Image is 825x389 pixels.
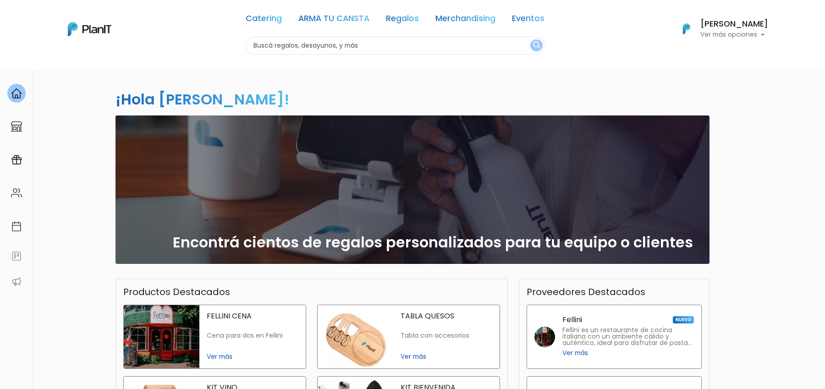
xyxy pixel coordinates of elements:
[401,312,492,320] p: TABLA QUESOS
[68,22,111,36] img: PlanIt Logo
[562,316,582,323] p: Fellini
[700,32,768,38] p: Ver más opciones
[534,327,555,347] img: fellini
[207,332,298,340] p: Cena para dos en Fellini
[533,41,540,50] img: search_button-432b6d5273f82d61273b3651a40e1bd1b912527efae98b1b7a1b2c0702e16a8d.svg
[115,89,290,110] h2: ¡Hola [PERSON_NAME]!
[207,352,298,362] span: Ver más
[207,312,298,320] p: FELLINI CENA
[11,154,22,165] img: campaigns-02234683943229c281be62815700db0a1741e53638e28bf9629b52c665b00959.svg
[435,15,495,26] a: Merchandising
[317,305,500,369] a: tabla quesos TABLA QUESOS Tabla con accesorios Ver más
[562,327,694,346] p: Fellini es un restaurante de cocina italiana con un ambiente cálido y auténtico, ideal para disfr...
[11,276,22,287] img: partners-52edf745621dab592f3b2c58e3bca9d71375a7ef29c3b500c9f145b62cc070d4.svg
[671,17,768,41] button: PlanIt Logo [PERSON_NAME] Ver más opciones
[401,352,492,362] span: Ver más
[124,305,199,368] img: fellini cena
[173,234,693,251] h2: Encontrá cientos de regalos personalizados para tu equipo o clientes
[386,15,419,26] a: Regalos
[673,316,694,323] span: NUEVO
[11,88,22,99] img: home-e721727adea9d79c4d83392d1f703f7f8bce08238fde08b1acbfd93340b81755.svg
[562,348,588,358] span: Ver más
[318,305,393,368] img: tabla quesos
[676,19,697,39] img: PlanIt Logo
[246,37,544,55] input: Buscá regalos, desayunos, y más
[298,15,369,26] a: ARMÁ TU CANSTA
[11,251,22,262] img: feedback-78b5a0c8f98aac82b08bfc38622c3050aee476f2c9584af64705fc4e61158814.svg
[700,20,768,28] h6: [PERSON_NAME]
[512,15,544,26] a: Eventos
[401,332,492,340] p: Tabla con accesorios
[11,121,22,132] img: marketplace-4ceaa7011d94191e9ded77b95e3339b90024bf715f7c57f8cf31f2d8c509eaba.svg
[123,305,306,369] a: fellini cena FELLINI CENA Cena para dos en Fellini Ver más
[246,15,282,26] a: Catering
[123,286,230,297] h3: Productos Destacados
[11,221,22,232] img: calendar-87d922413cdce8b2cf7b7f5f62616a5cf9e4887200fb71536465627b3292af00.svg
[11,187,22,198] img: people-662611757002400ad9ed0e3c099ab2801c6687ba6c219adb57efc949bc21e19d.svg
[527,286,645,297] h3: Proveedores Destacados
[527,305,702,369] a: Fellini NUEVO Fellini es un restaurante de cocina italiana con un ambiente cálido y auténtico, id...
